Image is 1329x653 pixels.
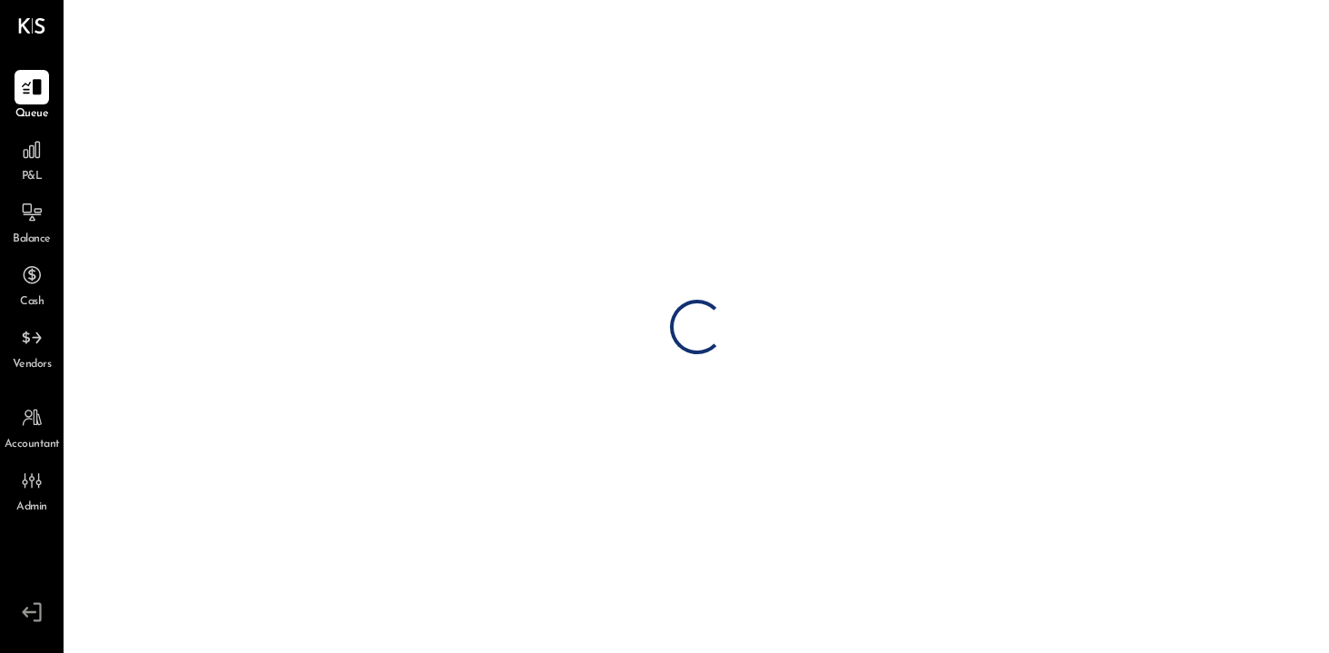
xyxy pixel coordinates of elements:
[1,133,63,185] a: P&L
[5,437,60,453] span: Accountant
[13,357,52,373] span: Vendors
[20,294,44,311] span: Cash
[1,258,63,311] a: Cash
[22,169,43,185] span: P&L
[15,106,49,123] span: Queue
[1,70,63,123] a: Queue
[1,463,63,516] a: Admin
[16,500,47,516] span: Admin
[13,232,51,248] span: Balance
[1,321,63,373] a: Vendors
[1,401,63,453] a: Accountant
[1,195,63,248] a: Balance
